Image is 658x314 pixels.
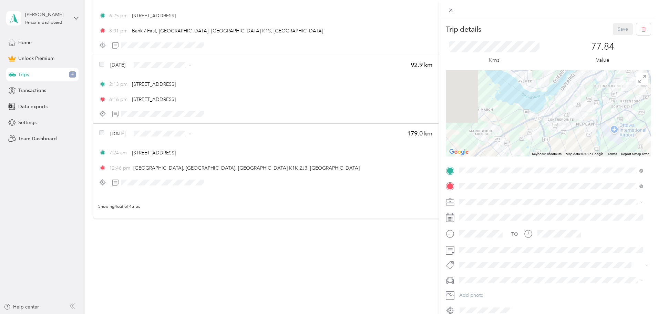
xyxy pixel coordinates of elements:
[591,41,614,52] p: 77.84
[596,56,609,64] p: Value
[457,291,651,300] button: Add photo
[532,152,562,156] button: Keyboard shortcuts
[511,231,518,238] div: TO
[446,24,481,34] p: Trip details
[566,152,603,156] span: Map data ©2025 Google
[619,275,658,314] iframe: Everlance-gr Chat Button Frame
[489,56,500,64] p: Kms
[621,152,649,156] a: Report a map error
[448,148,470,156] img: Google
[448,148,470,156] a: Open this area in Google Maps (opens a new window)
[607,152,617,156] a: Terms (opens in new tab)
